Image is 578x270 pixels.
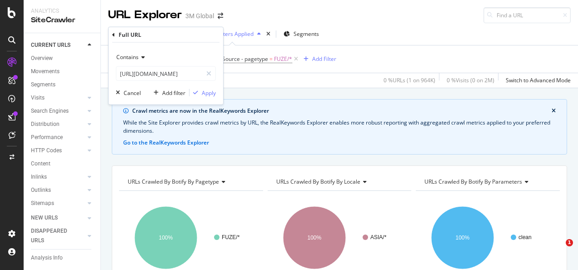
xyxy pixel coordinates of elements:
[150,88,185,97] button: Add filter
[123,139,209,147] button: Go to the RealKeywords Explorer
[424,178,522,185] span: URLs Crawled By Botify By parameters
[128,178,219,185] span: URLs Crawled By Botify By pagetype
[506,76,571,84] div: Switch to Advanced Mode
[31,133,63,142] div: Performance
[423,175,552,189] h4: URLs Crawled By Botify By parameters
[31,40,70,50] div: CURRENT URLS
[483,7,571,23] input: Find a URL
[31,253,63,263] div: Analysis Info
[31,54,53,63] div: Overview
[202,89,216,96] div: Apply
[31,185,51,195] div: Outlinks
[502,73,571,88] button: Switch to Advanced Mode
[189,88,216,97] button: Apply
[31,106,69,116] div: Search Engines
[549,105,558,117] button: close banner
[162,89,185,96] div: Add filter
[112,88,141,97] button: Cancel
[31,213,58,223] div: NEW URLS
[31,172,47,182] div: Inlinks
[31,253,94,263] a: Analysis Info
[447,76,494,84] div: 0 % Visits ( 0 on 2M )
[126,175,255,189] h4: URLs Crawled By Botify By pagetype
[31,93,45,103] div: Visits
[31,146,85,155] a: HTTP Codes
[213,30,254,38] div: 2 Filters Applied
[222,55,268,63] span: Source - pagetype
[31,185,85,195] a: Outlinks
[264,30,272,39] div: times
[132,107,552,115] div: Crawl metrics are now in the RealKeywords Explorer
[119,31,141,39] div: Full URL
[307,235,321,241] text: 100%
[31,199,54,208] div: Sitemaps
[31,106,85,116] a: Search Engines
[31,226,85,245] a: DISAPPEARED URLS
[384,76,435,84] div: 0 % URLs ( 1 on 964K )
[159,235,173,241] text: 100%
[518,234,532,240] text: clean
[123,119,556,135] div: While the Site Explorer provides crawl metrics by URL, the RealKeywords Explorer enables more rob...
[31,172,85,182] a: Inlinks
[31,67,94,76] a: Movements
[31,159,50,169] div: Content
[274,53,292,65] span: FUZE/*
[31,7,93,15] div: Analytics
[300,54,336,65] button: Add Filter
[31,159,94,169] a: Content
[276,178,360,185] span: URLs Crawled By Botify By locale
[566,239,573,246] span: 1
[31,120,85,129] a: Distribution
[456,235,470,241] text: 100%
[31,40,85,50] a: CURRENT URLS
[547,239,569,261] iframe: Intercom live chat
[108,7,182,23] div: URL Explorer
[31,54,94,63] a: Overview
[274,175,404,189] h4: URLs Crawled By Botify By locale
[269,55,273,63] span: =
[31,133,85,142] a: Performance
[31,226,77,245] div: DISAPPEARED URLS
[185,11,214,20] div: 3M Global
[31,146,62,155] div: HTTP Codes
[31,80,94,90] a: Segments
[31,120,60,129] div: Distribution
[218,13,223,19] div: arrow-right-arrow-left
[31,199,85,208] a: Sitemaps
[31,213,85,223] a: NEW URLS
[31,67,60,76] div: Movements
[124,89,141,96] div: Cancel
[112,99,567,155] div: info banner
[31,80,55,90] div: Segments
[116,53,139,61] span: Contains
[200,27,264,41] button: 2 Filters Applied
[31,15,93,25] div: SiteCrawler
[294,30,319,38] span: Segments
[370,234,387,240] text: ASIA/*
[312,55,336,63] div: Add Filter
[31,93,85,103] a: Visits
[280,27,323,41] button: Segments
[222,234,240,240] text: FUZE/*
